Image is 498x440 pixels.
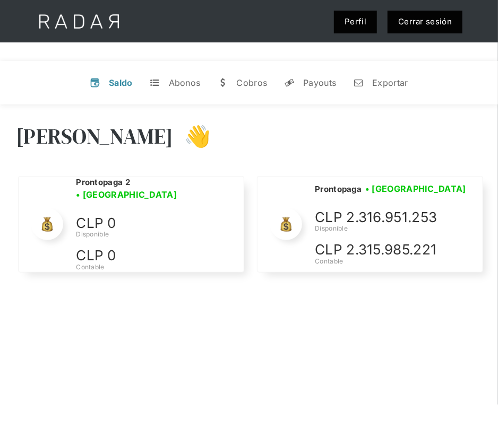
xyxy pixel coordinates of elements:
[174,123,211,149] h3: 👋
[76,230,235,239] div: Disponible
[284,77,295,88] div: y
[315,224,474,233] div: Disponible
[303,77,336,88] div: Payouts
[353,77,364,88] div: n
[150,77,160,88] div: t
[90,77,100,88] div: v
[315,239,474,261] p: CLP 2.315.985.221
[236,77,267,88] div: Cobros
[76,262,235,272] div: Contable
[315,206,474,228] p: CLP 2.316.951.253
[388,11,462,33] a: Cerrar sesión
[169,77,201,88] div: Abonos
[217,77,228,88] div: w
[334,11,377,33] a: Perfil
[76,177,130,188] h2: Prontopaga 2
[372,77,408,88] div: Exportar
[76,188,177,201] h3: • [GEOGRAPHIC_DATA]
[315,257,474,266] div: Contable
[76,244,235,267] p: CLP 0
[365,182,466,195] h3: • [GEOGRAPHIC_DATA]
[76,212,235,234] p: CLP 0
[109,77,133,88] div: Saldo
[16,123,174,149] h3: [PERSON_NAME]
[315,184,362,195] h2: Prontopaga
